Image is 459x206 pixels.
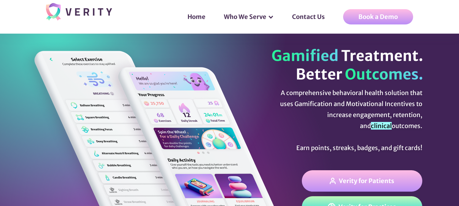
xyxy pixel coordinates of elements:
a: Contact Us [286,8,337,26]
div: Who We Serve [224,14,266,20]
div: Book a Demo [358,13,398,20]
a: Verity for Patients [302,170,422,192]
div: A comprehensive behavioral health solution that uses Gamification and Motivational Incentives to ... [272,87,422,153]
div: Verity for Patients [339,177,394,185]
a: Home [181,8,218,26]
div: Who We Serve [218,8,280,26]
font: clinical [371,122,392,130]
div: Contact Us [280,2,343,32]
a: Book a Demo [343,9,413,24]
